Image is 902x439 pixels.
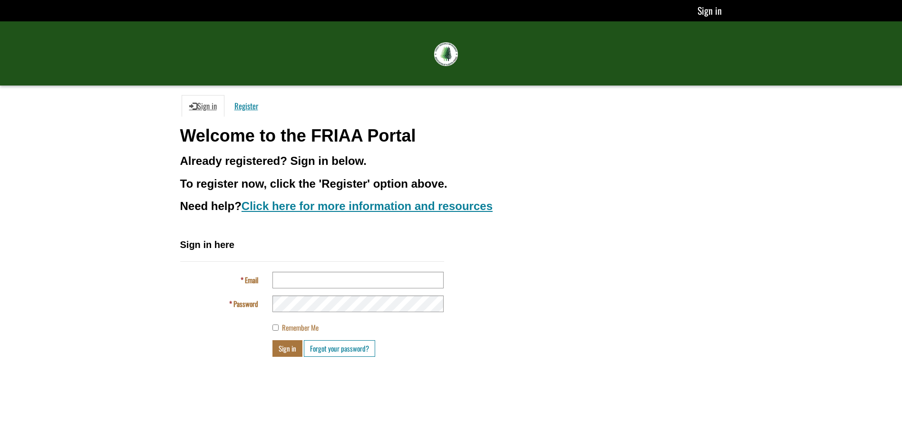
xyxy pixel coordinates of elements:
a: Sign in [182,95,224,117]
a: Click here for more information and resources [242,200,493,212]
button: Sign in [272,340,302,357]
span: Password [233,298,258,309]
input: Remember Me [272,324,279,331]
h3: Already registered? Sign in below. [180,155,722,167]
span: Email [245,275,258,285]
h1: Welcome to the FRIAA Portal [180,126,722,145]
span: Remember Me [282,322,319,333]
h3: Need help? [180,200,722,212]
h3: To register now, click the 'Register' option above. [180,178,722,190]
a: Forgot your password? [304,340,375,357]
span: Sign in here [180,239,234,250]
img: FRIAA Submissions Portal [434,42,458,66]
a: Register [227,95,266,117]
a: Sign in [698,3,722,18]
